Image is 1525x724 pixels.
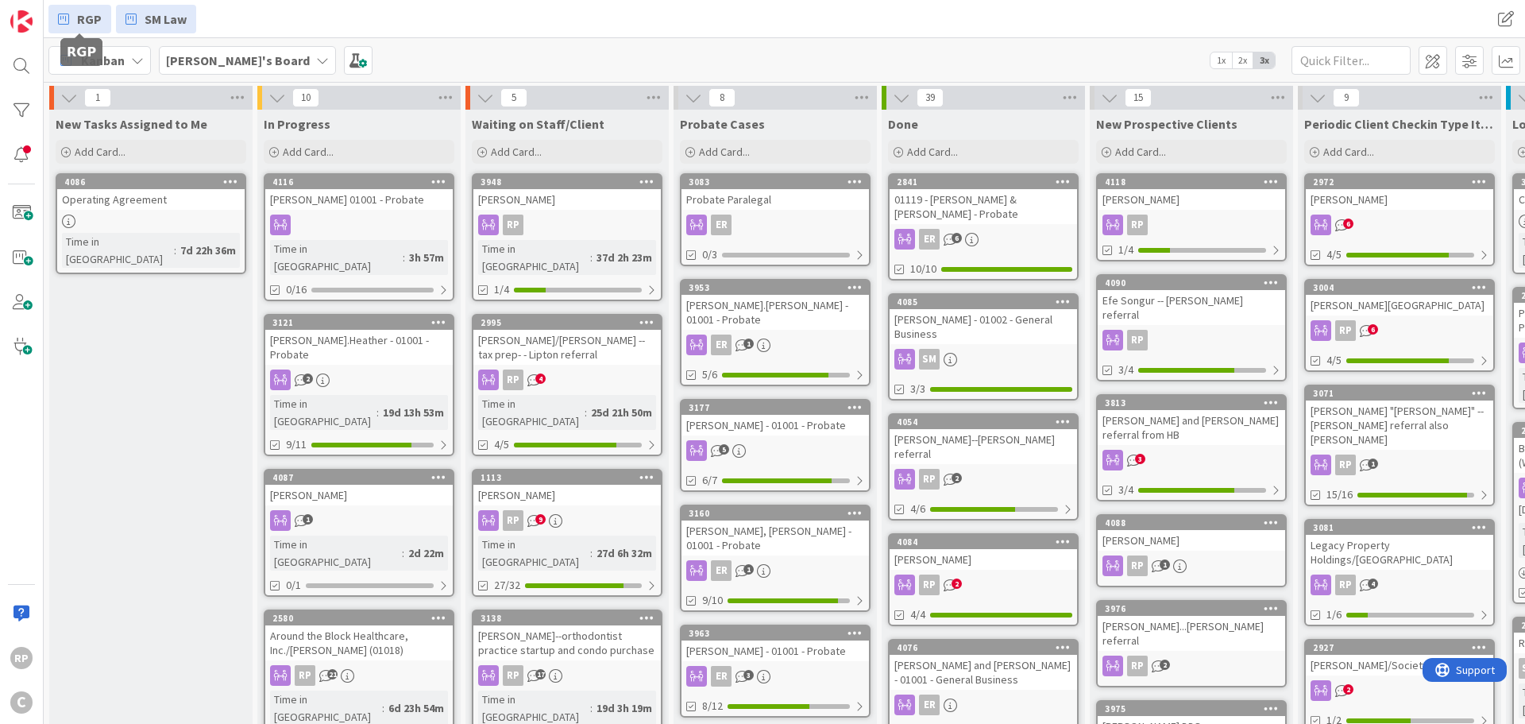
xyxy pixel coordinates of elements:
span: 1 [1368,459,1378,469]
div: 2995[PERSON_NAME]/[PERSON_NAME] -- tax prep- - Lipton referral [473,316,661,365]
div: 3121 [265,316,453,330]
div: 4090Efe Songur -- [PERSON_NAME] referral [1098,276,1285,325]
span: In Progress [264,116,330,132]
span: 8/12 [702,698,723,714]
div: RP [1306,320,1493,341]
a: 3813[PERSON_NAME] and [PERSON_NAME] referral from HB3/4 [1096,394,1287,501]
div: [PERSON_NAME] - 01001 - Probate [681,641,869,661]
span: 4 [1368,579,1378,589]
span: 27/32 [494,577,520,594]
div: 7d 22h 36m [176,242,240,259]
div: Operating Agreement [57,189,245,210]
div: 4086 [57,175,245,189]
div: 2580Around the Block Healthcare, Inc./[PERSON_NAME] (01018) [265,611,453,660]
div: 3121[PERSON_NAME].Heather - 01001 - Probate [265,316,453,365]
div: Efe Songur -- [PERSON_NAME] referral [1098,290,1285,325]
span: 9/11 [286,436,307,453]
span: Waiting on Staff/Client [472,116,604,132]
div: 3083Probate Paralegal [681,175,869,210]
div: 4085 [897,296,1077,308]
div: 3h 57m [405,249,448,266]
a: 3953[PERSON_NAME].[PERSON_NAME] - 01001 - ProbateER5/6 [680,279,871,386]
div: 4054 [890,415,1077,429]
div: 4054[PERSON_NAME]--[PERSON_NAME] referral [890,415,1077,464]
div: RP [1306,455,1493,475]
div: 2972 [1306,175,1493,189]
div: 2580 [272,613,453,624]
span: Add Card... [1323,145,1374,159]
span: Add Card... [75,145,125,159]
span: Add Card... [491,145,542,159]
div: [PERSON_NAME] "[PERSON_NAME]" -- [PERSON_NAME] referral also [PERSON_NAME] [1306,401,1493,450]
div: 3071 [1313,388,1493,399]
div: [PERSON_NAME] [265,485,453,505]
div: 3071[PERSON_NAME] "[PERSON_NAME]" -- [PERSON_NAME] referral also [PERSON_NAME] [1306,386,1493,450]
span: Add Card... [907,145,958,159]
span: : [590,699,593,717]
div: 4088 [1098,516,1285,530]
div: ER [681,560,869,581]
span: 5/6 [702,366,717,383]
a: 3121[PERSON_NAME].Heather - 01001 - ProbateTime in [GEOGRAPHIC_DATA]:19d 13h 53m9/11 [264,314,454,456]
span: 2x [1232,52,1253,68]
span: 3/3 [910,381,925,397]
span: 1 [743,339,754,349]
div: 2972 [1313,176,1493,188]
span: : [403,249,405,266]
div: Time in [GEOGRAPHIC_DATA] [270,395,376,430]
div: [PERSON_NAME]--[PERSON_NAME] referral [890,429,1077,464]
div: 3138 [481,613,661,624]
a: 4087[PERSON_NAME]Time in [GEOGRAPHIC_DATA]:2d 22m0/1 [264,469,454,597]
div: 3004 [1306,281,1493,295]
div: 3976[PERSON_NAME]...[PERSON_NAME] referral [1098,602,1285,651]
img: Visit kanbanzone.com [10,10,33,33]
a: 3083Probate ParalegalER0/3 [680,173,871,266]
a: 2995[PERSON_NAME]/[PERSON_NAME] -- tax prep- - Lipton referralRPTime in [GEOGRAPHIC_DATA]:25d 21h... [472,314,662,456]
div: 3976 [1105,603,1285,614]
span: New Tasks Assigned to Me [56,116,207,132]
div: 01119 - [PERSON_NAME] & [PERSON_NAME] - Probate [890,189,1077,224]
span: Done [888,116,918,132]
div: 4084 [897,536,1077,548]
div: 3138[PERSON_NAME]--orthodontist practice startup and condo purchase [473,611,661,660]
span: : [585,404,587,421]
div: [PERSON_NAME].Heather - 01001 - Probate [265,330,453,365]
span: 10/10 [910,261,936,277]
span: : [382,699,384,717]
div: 3953 [689,282,869,293]
span: Probate Cases [680,116,765,132]
div: 4085[PERSON_NAME] - 01002 - General Business [890,295,1077,344]
span: 1 [1160,559,1170,570]
span: 15 [1125,88,1152,107]
div: Time in [GEOGRAPHIC_DATA] [478,536,590,571]
div: 3177 [681,401,869,415]
span: : [174,242,176,259]
div: [PERSON_NAME].[PERSON_NAME] - 01001 - Probate [681,295,869,330]
div: RP [1098,330,1285,350]
div: [PERSON_NAME][GEOGRAPHIC_DATA] [1306,295,1493,316]
div: [PERSON_NAME] [473,485,661,505]
a: 3948[PERSON_NAME]RPTime in [GEOGRAPHIC_DATA]:37d 2h 23m1/4 [472,173,662,301]
div: 4086Operating Agreement [57,175,245,210]
span: 3/4 [1118,482,1133,498]
div: RP [10,647,33,669]
div: RP [265,665,453,686]
h5: RGP [67,45,96,60]
div: 19d 3h 19m [593,699,656,717]
div: 2995 [473,316,661,330]
span: 39 [917,88,944,107]
div: 4116 [265,175,453,189]
div: RP [1098,556,1285,576]
div: 3138 [473,611,661,625]
div: RP [473,510,661,531]
div: [PERSON_NAME], [PERSON_NAME] - 01001 - Probate [681,521,869,556]
div: 2927 [1306,641,1493,655]
div: 4054 [897,416,1077,428]
div: [PERSON_NAME] 01001 - Probate [265,189,453,210]
div: [PERSON_NAME] [1306,189,1493,210]
span: 4/5 [494,436,509,453]
div: 3071 [1306,386,1493,401]
div: RP [473,370,661,390]
div: 25d 21h 50m [587,404,656,421]
div: ER [890,229,1077,250]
